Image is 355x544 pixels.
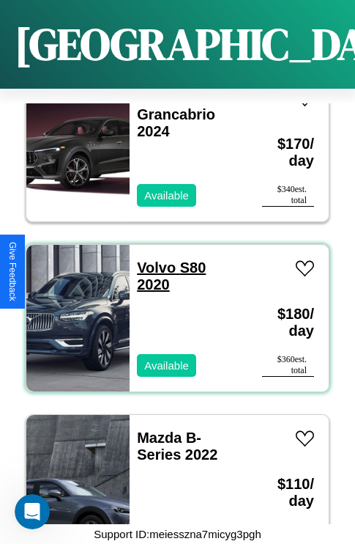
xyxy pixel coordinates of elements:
p: Available [144,185,189,205]
a: Mazda B-Series 2022 [137,430,217,463]
a: Maserati Grancabrio 2024 [137,89,215,139]
a: Volvo S80 2020 [137,260,206,293]
div: Give Feedback [7,242,18,301]
p: Support ID: meiesszna7micyg3pgh [94,524,261,544]
p: Available [144,356,189,375]
div: $ 340 est. total [262,184,314,207]
h3: $ 170 / day [262,121,314,184]
iframe: Intercom live chat [15,494,50,529]
h3: $ 110 / day [262,461,314,524]
div: $ 360 est. total [262,354,314,377]
h3: $ 180 / day [262,291,314,354]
